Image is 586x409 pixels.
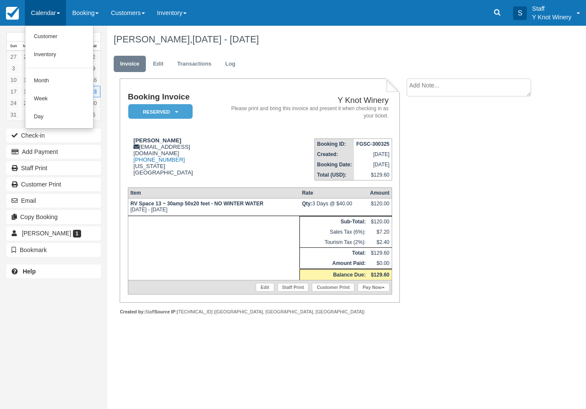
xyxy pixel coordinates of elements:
[25,72,93,90] a: Month
[25,28,93,46] a: Customer
[25,46,93,64] a: Inventory
[25,90,93,108] a: Week
[25,26,94,129] ul: Calendar
[25,108,93,126] a: Day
